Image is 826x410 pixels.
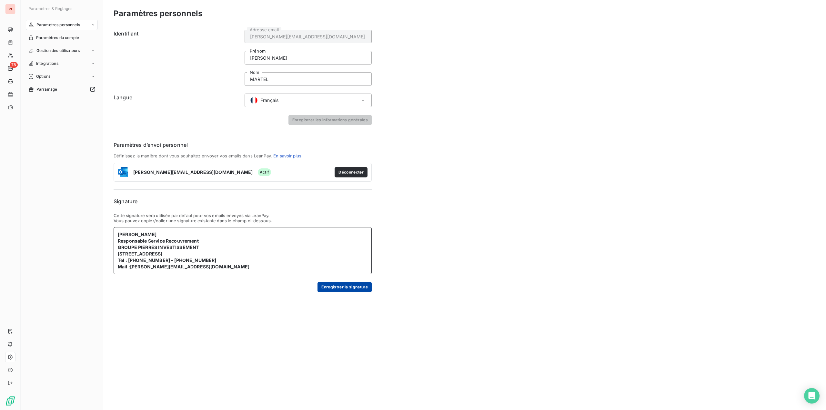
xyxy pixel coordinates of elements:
[260,97,278,104] span: Français
[36,35,79,41] span: Paramètres du compte
[114,141,372,149] h6: Paramètres d’envoi personnel
[36,86,57,92] span: Parrainage
[114,218,372,223] p: Vous pouvez copier/coller une signature existante dans le champ ci-dessous.
[114,8,202,19] h3: Paramètres personnels
[804,388,820,404] div: Open Intercom Messenger
[245,30,372,43] input: placeholder
[26,84,98,95] a: Parrainage
[118,264,130,269] b: Mail :
[10,62,18,68] span: 78
[288,115,372,125] button: Enregistrer les informations générales
[36,74,50,79] span: Options
[317,282,372,292] button: Enregistrer la signature
[26,33,98,43] a: Paramètres du compte
[118,257,217,263] b: Tel : [PHONE_NUMBER] - [PHONE_NUMBER]
[118,245,199,250] b: GROUPE PIERRES INVESTISSEMENT
[5,396,15,406] img: Logo LeanPay
[118,238,199,244] b: Responsable Service Recouvrement
[118,232,156,237] b: [PERSON_NAME]
[114,197,372,205] h6: Signature
[114,94,241,107] h6: Langue
[245,51,372,65] input: placeholder
[114,213,372,218] p: Cette signature sera utilisée par défaut pour vos emails envoyés via LeanPay.
[36,22,80,28] span: Paramètres personnels
[118,251,162,256] b: [STREET_ADDRESS]
[258,168,271,176] span: Actif
[273,153,301,158] a: En savoir plus
[36,61,58,66] span: Intégrations
[245,72,372,86] input: placeholder
[335,167,368,177] button: Déconnecter
[5,4,15,14] div: PI
[130,264,249,269] a: [PERSON_NAME][EMAIL_ADDRESS][DOMAIN_NAME]
[28,6,72,11] span: Paramètres & Réglages
[114,153,272,158] span: Définissez la manière dont vous souhaitez envoyer vos emails dans LeanPay.
[133,169,253,175] span: [PERSON_NAME][EMAIL_ADDRESS][DOMAIN_NAME]
[36,48,80,54] span: Gestion des utilisateurs
[114,30,241,86] h6: Identifiant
